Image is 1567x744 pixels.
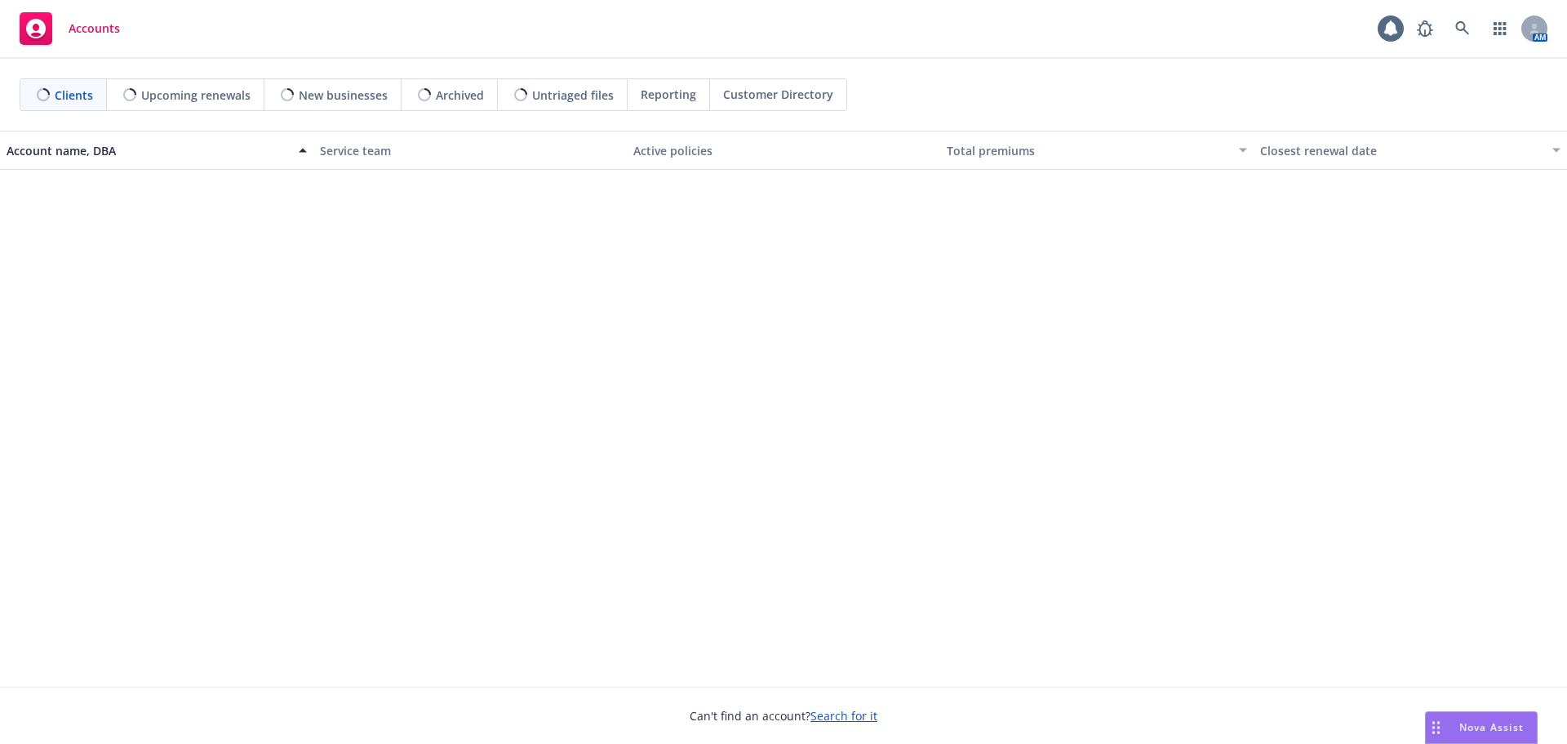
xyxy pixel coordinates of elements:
div: Service team [320,142,620,159]
span: Untriaged files [532,87,614,104]
span: Can't find an account? [690,707,877,724]
div: Account name, DBA [7,142,289,159]
button: Nova Assist [1425,711,1538,744]
span: New businesses [299,87,388,104]
a: Search for it [810,708,877,724]
button: Closest renewal date [1254,131,1567,170]
div: Total premiums [947,142,1229,159]
span: Upcoming renewals [141,87,251,104]
a: Search [1446,12,1479,45]
button: Total premiums [940,131,1254,170]
button: Active policies [627,131,940,170]
span: Clients [55,87,93,104]
span: Nova Assist [1459,720,1524,734]
a: Report a Bug [1409,12,1441,45]
div: Drag to move [1426,712,1446,743]
button: Service team [313,131,627,170]
div: Active policies [633,142,934,159]
span: Reporting [641,86,696,103]
a: Accounts [13,6,127,51]
span: Archived [436,87,484,104]
span: Accounts [69,22,120,35]
div: Closest renewal date [1260,142,1543,159]
span: Customer Directory [723,86,833,103]
a: Switch app [1484,12,1516,45]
